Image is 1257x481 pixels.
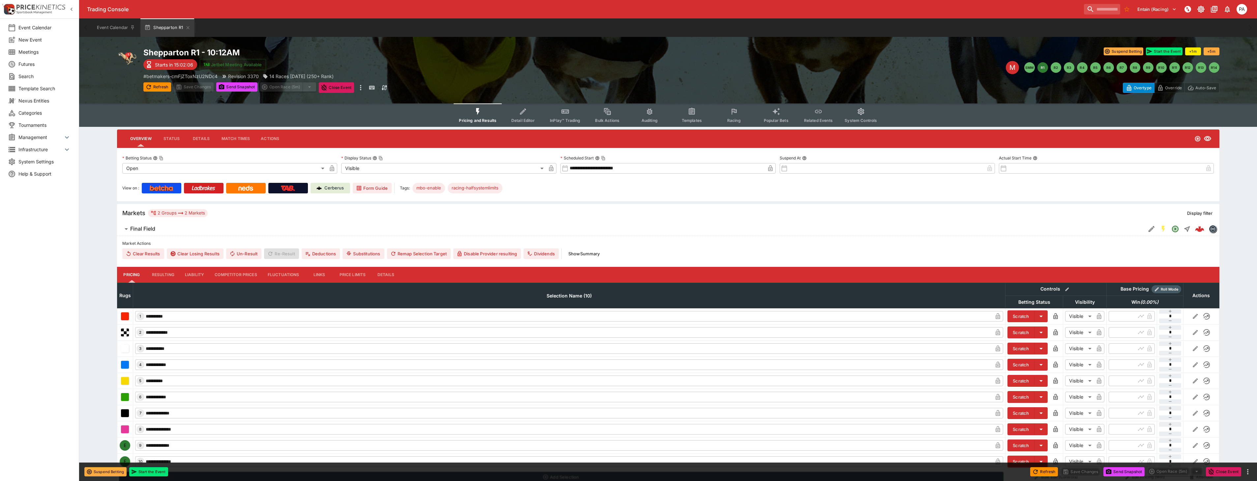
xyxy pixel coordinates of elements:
button: Details [187,131,216,147]
span: 9 [138,443,143,448]
button: Pricing [117,267,147,283]
button: Open [1169,223,1181,235]
button: R12 [1182,62,1193,73]
button: Suspend Betting [84,467,127,476]
span: Categories [18,109,71,116]
button: R11 [1169,62,1180,73]
button: Bulk edit [1063,285,1071,294]
span: Detail Editor [511,118,535,123]
h2: Copy To Clipboard [143,47,681,58]
span: Roll Mode [1158,287,1181,292]
div: Visible [1065,343,1094,354]
span: 4 [138,362,143,367]
button: Display StatusCopy To Clipboard [373,156,377,160]
div: 2 Groups 2 Markets [151,209,205,217]
span: Meetings [18,48,71,55]
button: Scratch [1007,310,1034,322]
button: Select Tenant [1133,4,1181,14]
button: Scratch [1007,343,1034,354]
a: 375a7563-8ce1-4efc-95e7-7c2d231725eb [1193,222,1206,236]
div: betmakers [1209,225,1217,233]
img: Betcha [150,185,173,191]
span: Auditing [642,118,658,123]
button: Scratch [1007,407,1034,419]
p: Starts in 15:02:06 [155,61,193,68]
div: Betting Target: cerberus [412,183,445,193]
button: R9 [1143,62,1153,73]
span: System Settings [18,158,71,165]
div: 375a7563-8ce1-4efc-95e7-7c2d231725eb [1195,224,1204,234]
img: Ladbrokes [192,185,216,191]
button: Remap Selection Target [387,248,451,259]
svg: Open [1171,225,1179,233]
button: R1 [1037,62,1048,73]
button: Actual Start Time [1033,156,1037,160]
span: System Controls [845,118,877,123]
span: 7 [138,411,143,415]
span: Templates [682,118,702,123]
p: Scheduled Start [560,155,594,161]
button: R3 [1064,62,1074,73]
div: Base Pricing [1118,285,1152,293]
button: +5m [1204,47,1219,55]
button: Refresh [143,82,171,92]
button: ShowSummary [564,248,604,259]
button: Scratch [1007,456,1034,467]
button: Substitutions [343,248,384,259]
button: R6 [1103,62,1114,73]
button: Scratch [1007,359,1034,371]
button: Details [371,267,401,283]
button: Scratch [1007,423,1034,435]
div: split button [1147,467,1203,476]
a: Form Guide [353,183,392,193]
em: ( 0.00 %) [1140,298,1158,306]
button: Disable Provider resulting [453,248,521,259]
img: Neds [238,185,253,191]
div: E [120,440,130,451]
p: Cerberus [324,185,344,191]
div: Betting Target: cerberus [448,183,502,193]
span: Help & Support [18,170,71,177]
label: View on : [122,183,139,193]
span: New Event [18,36,71,43]
p: Copy To Clipboard [143,73,218,80]
button: more [357,82,365,93]
img: TabNZ [281,185,295,191]
span: Popular Bets [764,118,789,123]
a: Cerberus [311,183,350,193]
button: R2 [1051,62,1061,73]
div: Edit Meeting [1006,61,1019,74]
input: search [1084,4,1120,14]
span: 2 [138,330,143,335]
div: E [120,456,130,467]
button: R4 [1077,62,1088,73]
span: Bulk Actions [595,118,619,123]
button: Deductions [302,248,340,259]
span: 8 [138,427,143,432]
button: Scratch [1007,391,1034,403]
button: Final Field [117,222,1146,236]
button: Resulting [147,267,180,283]
button: R13 [1196,62,1206,73]
button: Straight [1181,223,1193,235]
img: greyhound_racing.png [117,47,138,69]
button: Competitor Prices [209,267,262,283]
img: PriceKinetics Logo [2,3,15,16]
button: R14 [1209,62,1219,73]
div: Visible [1065,327,1094,338]
button: Toggle light/dark mode [1195,3,1207,15]
button: Liability [180,267,209,283]
button: Close Event [319,82,354,93]
div: Visible [1065,311,1094,322]
button: Send Snapshot [216,82,257,92]
div: Trading Console [87,6,1081,13]
button: R7 [1117,62,1127,73]
span: 5 [138,379,143,383]
div: split button [260,82,316,92]
button: Documentation [1208,3,1220,15]
button: R8 [1130,62,1140,73]
button: Start the Event [1146,47,1182,55]
img: jetbet-logo.svg [203,61,210,68]
div: Visible [341,163,546,174]
p: Revision 3370 [228,73,259,80]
